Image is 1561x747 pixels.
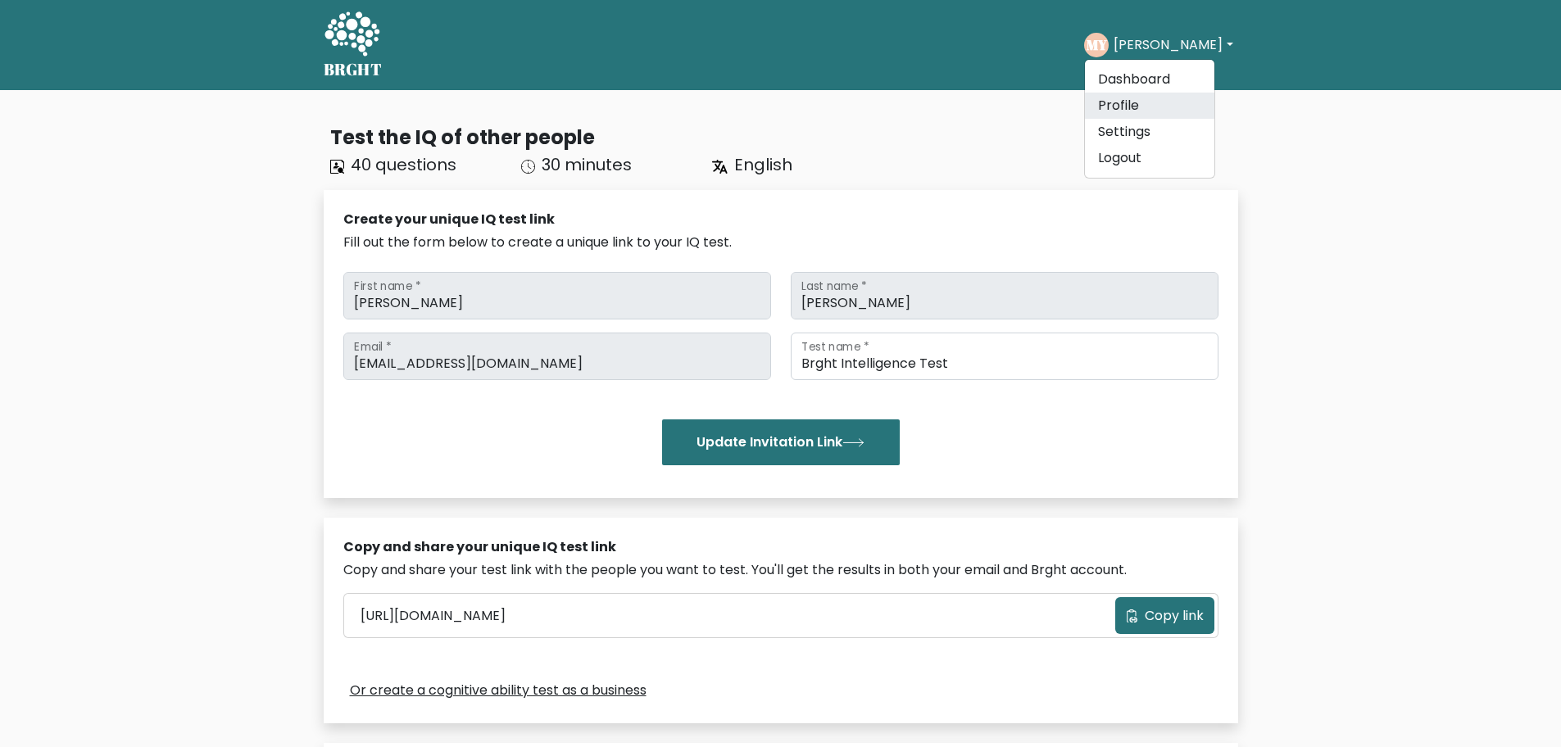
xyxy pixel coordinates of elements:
div: Copy and share your unique IQ test link [343,537,1218,557]
div: Test the IQ of other people [330,123,1238,152]
text: MY [1087,35,1108,54]
a: Profile [1085,93,1214,119]
button: [PERSON_NAME] [1109,34,1237,56]
button: Copy link [1115,597,1214,634]
a: Dashboard [1085,66,1214,93]
a: Or create a cognitive ability test as a business [350,681,647,700]
input: Last name [791,272,1218,319]
input: First name [343,272,771,319]
div: Fill out the form below to create a unique link to your IQ test. [343,233,1218,252]
span: 40 questions [351,153,456,176]
span: 30 minutes [542,153,632,176]
span: English [734,153,792,176]
input: Test name [791,333,1218,380]
h5: BRGHT [324,60,383,79]
div: Create your unique IQ test link [343,210,1218,229]
a: Logout [1085,145,1214,171]
div: Copy and share your test link with the people you want to test. You'll get the results in both yo... [343,560,1218,580]
a: Settings [1085,119,1214,145]
input: Email [343,333,771,380]
a: BRGHT [324,7,383,84]
span: Copy link [1145,606,1204,626]
button: Update Invitation Link [662,419,900,465]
